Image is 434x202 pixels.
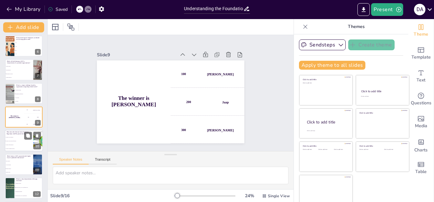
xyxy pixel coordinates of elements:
[7,155,31,159] p: Which factor is NOT associated with higher trust in published information?
[24,121,43,128] div: 300
[6,137,33,138] span: The right to work remotely
[16,195,42,196] span: [DEMOGRAPHIC_DATA] employment
[97,95,171,108] h4: The winner is [PERSON_NAME]
[414,147,428,154] span: Charts
[6,144,33,145] span: The right to free healthcare
[303,82,348,84] div: Click to add text
[50,193,174,199] div: Slide 9 / 16
[35,49,41,55] div: 6
[35,120,41,126] div: 9
[415,122,427,129] span: Media
[207,128,234,132] div: [PERSON_NAME]
[411,54,431,61] span: Template
[6,168,33,169] span: Personal Opinion
[361,96,403,97] div: Click to add text
[16,50,42,51] span: 87%
[33,144,41,150] div: 10
[414,31,428,38] span: Theme
[53,157,89,164] button: Speaker Notes
[222,101,229,104] div: Jaap
[171,116,244,143] div: 300
[408,65,434,88] div: Add text boxes
[6,161,33,161] span: Best Practices
[408,88,434,111] div: Get real-time input from your audience
[299,61,365,70] button: Apply theme to all slides
[184,4,243,13] input: Insert title
[5,59,43,80] div: 7
[5,115,24,119] h4: The winner is [PERSON_NAME]
[16,94,42,94] span: Communication difficulties
[33,124,40,125] div: [PERSON_NAME]
[357,3,370,16] button: Export to PowerPoint
[348,39,395,50] button: Create theme
[307,130,347,132] div: Click to add body
[5,36,43,57] div: 6
[7,60,31,64] p: Which of the following is NOT a characteristic of successful organizations?
[417,77,425,84] span: Text
[408,157,434,179] div: Add a table
[16,97,42,98] span: Cost savings
[24,132,32,140] button: Duplicate Slide
[415,168,427,175] span: Table
[35,73,41,79] div: 7
[48,6,68,12] div: Saved
[16,178,41,182] p: What is a key characteristic of the gig economy?
[89,157,117,164] button: Transcript
[50,22,60,32] div: Layout
[303,149,317,150] div: Click to add text
[24,114,43,121] div: 200
[408,42,434,65] div: Add ready made slides
[37,117,38,118] div: Jaap
[359,149,379,150] div: Click to add text
[318,149,333,150] div: Click to add text
[411,100,431,107] span: Questions
[16,187,42,188] span: [DEMOGRAPHIC_DATA] and flexible jobs
[5,178,43,199] div: 12
[67,23,75,31] span: Position
[3,22,44,32] button: Add slide
[5,83,43,104] div: 8
[16,191,42,192] span: High employee benefits
[334,149,348,150] div: Click to add text
[97,52,176,58] div: Slide 9
[5,107,43,128] div: 9
[242,193,257,199] div: 24 %
[171,88,244,115] div: 200
[299,39,346,50] button: Sendsteps
[303,78,348,81] div: Click to add title
[16,42,42,43] span: 50%
[7,131,31,135] p: What does the General Data Protection Regulation (GDPR) provide for EU citizens?
[359,111,405,114] div: Click to add title
[35,96,41,102] div: 8
[414,3,425,16] button: d a
[361,89,403,93] div: Click to add title
[384,149,404,150] div: Click to add text
[24,107,43,114] div: 100
[6,148,33,149] span: The right to unlimited vacation
[408,19,434,42] div: Change the overall theme
[303,145,348,147] div: Click to add title
[16,37,41,40] p: What percentage of employees worldwide are not engaged at work?
[6,77,33,78] span: Training employees
[207,73,234,76] div: [PERSON_NAME]
[171,60,244,87] div: 100
[33,191,41,197] div: 12
[307,120,348,125] div: Click to add title
[5,130,43,152] div: 10
[33,167,41,173] div: 11
[33,132,41,140] button: Delete Slide
[5,154,43,175] div: 11
[5,4,43,14] button: My Library
[6,141,33,142] span: The right to have their data forgotten
[408,134,434,157] div: Add charts and graphs
[16,84,41,88] p: What is a major challenge faced by organizations regarding remote work?
[6,73,33,74] span: High employee turnover
[16,183,42,184] span: Permanent contracts
[6,164,33,165] span: Author Expertise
